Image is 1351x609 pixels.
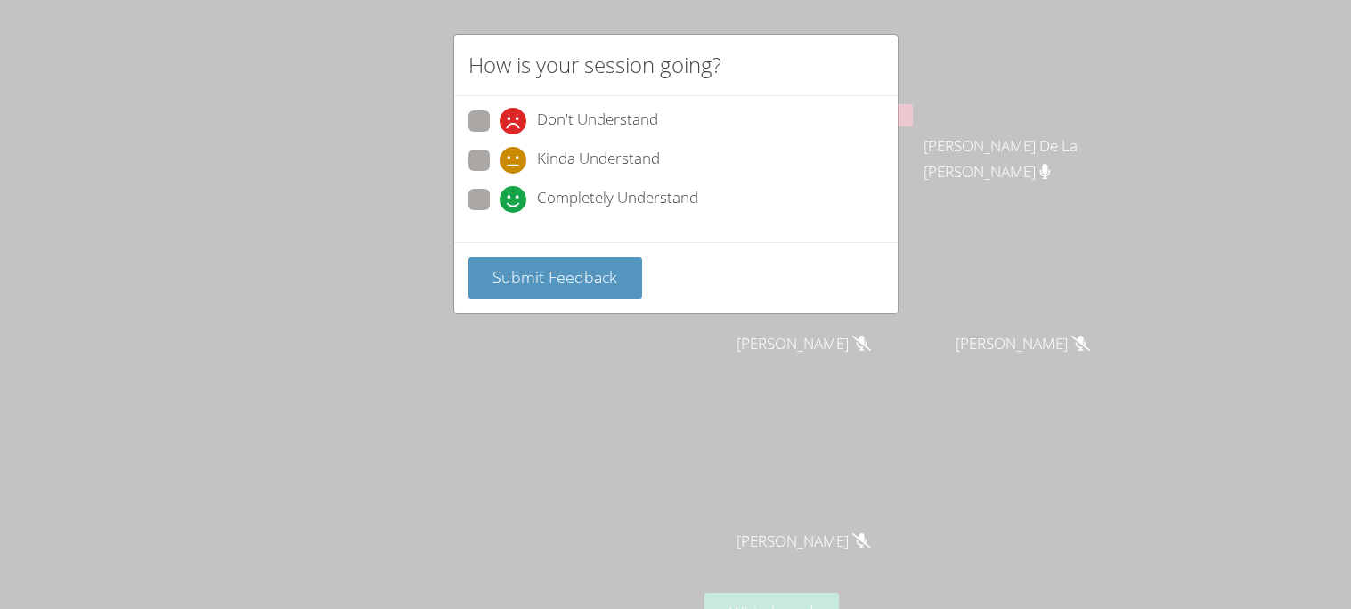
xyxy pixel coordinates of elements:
h2: How is your session going? [468,49,721,81]
span: Kinda Understand [537,147,660,174]
span: Don't Understand [537,108,658,134]
button: Submit Feedback [468,257,643,299]
span: Completely Understand [537,186,698,213]
span: Submit Feedback [492,266,617,288]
